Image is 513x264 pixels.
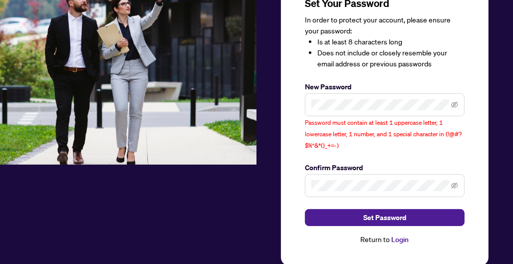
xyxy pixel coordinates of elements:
[363,210,406,226] span: Set Password
[392,235,409,244] a: Login
[317,36,465,47] li: Is at least 8 characters long
[305,209,465,226] button: Set Password
[305,162,465,173] label: Confirm Password
[451,182,458,189] span: eye-invisible
[305,234,465,246] div: Return to
[317,47,465,69] li: Does not include or closely resemble your email address or previous passwords
[305,81,465,92] label: New Password
[305,119,462,149] span: Password must contain at least 1 uppercase letter, 1 lowercase letter, 1 number, and 1 special ch...
[305,14,465,69] div: In order to protect your account, please ensure your password:
[451,101,458,108] span: eye-invisible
